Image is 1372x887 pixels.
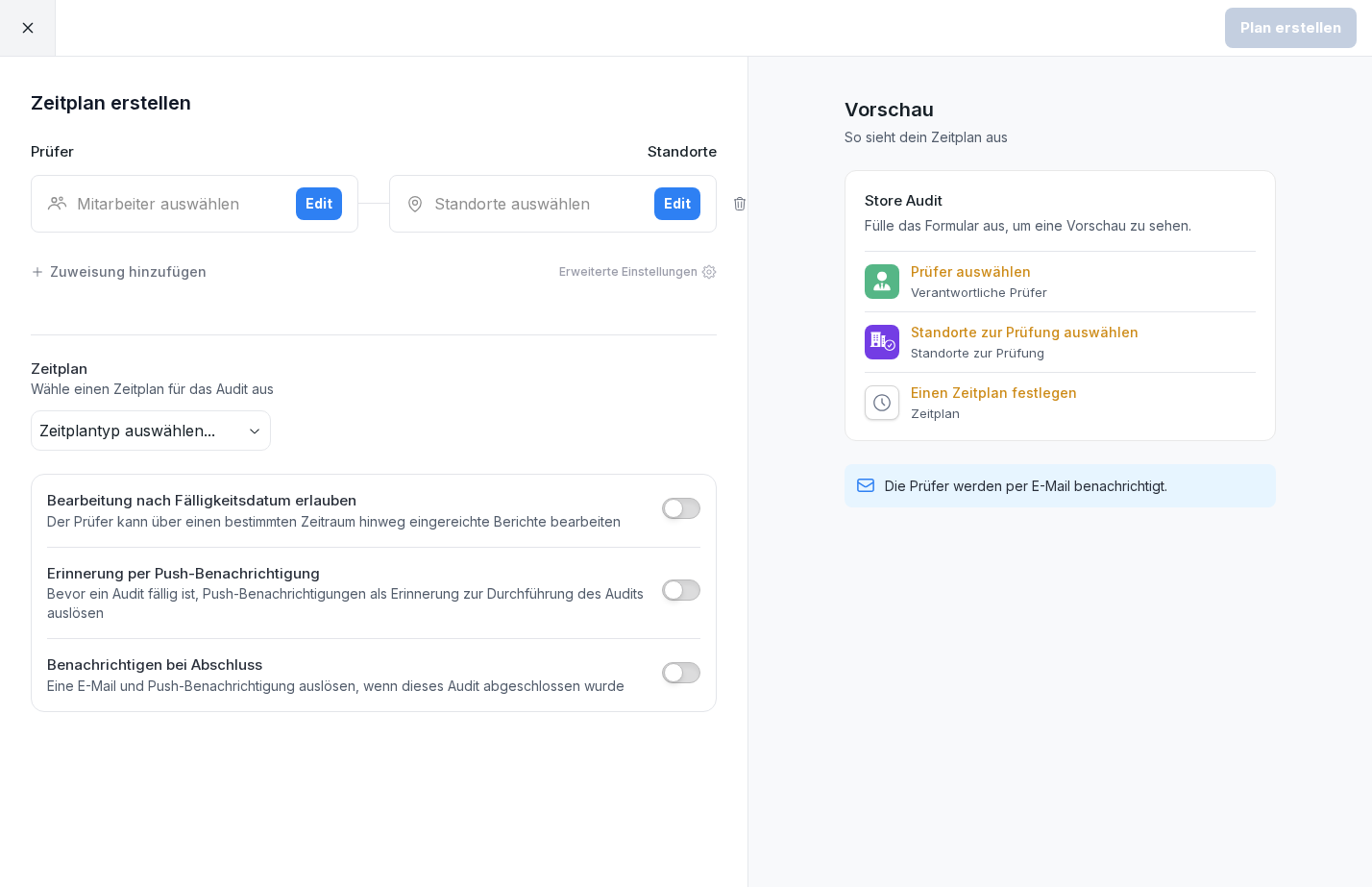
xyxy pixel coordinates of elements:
p: Eine E-Mail und Push-Benachrichtigung auslösen, wenn dieses Audit abgeschlossen wurde [47,677,625,696]
h1: Vorschau [845,95,1276,124]
div: Erweiterte Einstellungen [559,263,717,281]
div: Mitarbeiter auswählen [47,192,281,215]
h2: Benachrichtigen bei Abschluss [47,654,625,677]
p: Die Prüfer werden per E-Mail benachrichtigt. [885,476,1167,496]
p: Fülle das Formular aus, um eine Vorschau zu sehen. [865,216,1256,235]
p: So sieht dein Zeitplan aus [845,128,1276,147]
button: Edit [296,187,342,220]
h2: Zeitplan [31,358,717,381]
p: Bevor ein Audit fällig ist, Push-Benachrichtigungen als Erinnerung zur Durchführung des Audits au... [47,584,652,623]
h2: Bearbeitung nach Fälligkeitsdatum erlauben [47,490,621,512]
p: Einen Zeitplan festlegen [911,384,1077,402]
p: Standorte zur Prüfung [911,345,1139,360]
div: Plan erstellen [1240,17,1341,38]
h1: Zeitplan erstellen [31,87,717,118]
div: Zuweisung hinzufügen [31,261,207,282]
p: Standorte zur Prüfung auswählen [911,324,1139,341]
button: Edit [654,187,700,220]
div: Edit [306,193,332,214]
button: Plan erstellen [1225,8,1357,48]
h2: Erinnerung per Push-Benachrichtigung [47,563,652,585]
h2: Store Audit [865,190,1256,212]
p: Verantwortliche Prüfer [911,284,1047,300]
p: Prüfer auswählen [911,263,1047,281]
p: Standorte [648,141,717,163]
div: Edit [664,193,691,214]
p: Prüfer [31,141,74,163]
p: Der Prüfer kann über einen bestimmten Zeitraum hinweg eingereichte Berichte bearbeiten [47,512,621,531]
p: Zeitplan [911,406,1077,421]
div: Standorte auswählen [405,192,639,215]
p: Wähle einen Zeitplan für das Audit aus [31,380,717,399]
